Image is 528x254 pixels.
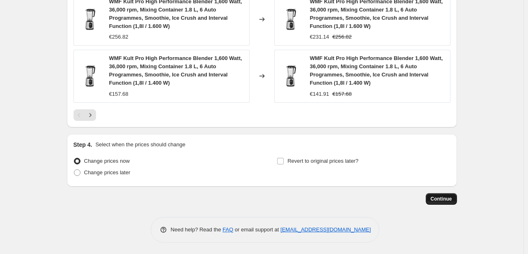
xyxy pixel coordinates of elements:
[333,33,352,41] strike: €256.82
[426,193,457,205] button: Continue
[78,64,103,88] img: 61tFu99mqdL_80x.jpg
[171,226,223,233] span: Need help? Read the
[333,90,352,98] strike: €157.68
[431,196,452,202] span: Continue
[73,109,96,121] nav: Pagination
[287,158,358,164] span: Revert to original prices later?
[109,33,129,41] div: €256.82
[280,226,371,233] a: [EMAIL_ADDRESS][DOMAIN_NAME]
[73,141,92,149] h2: Step 4.
[85,109,96,121] button: Next
[95,141,185,149] p: Select when the prices should change
[310,33,329,41] div: €231.14
[84,169,131,175] span: Change prices later
[279,7,303,32] img: 61tFu99mqdL_80x.jpg
[78,7,103,32] img: 61tFu99mqdL_80x.jpg
[279,64,303,88] img: 61tFu99mqdL_80x.jpg
[310,90,329,98] div: €141.91
[84,158,130,164] span: Change prices now
[310,55,443,86] span: WMF Kult Pro High Performance Blender 1,600 Watt, 36,000 rpm, Mixing Container 1.8 L, 6 Auto Prog...
[109,90,129,98] div: €157.68
[223,226,233,233] a: FAQ
[109,55,242,86] span: WMF Kult Pro High Performance Blender 1,600 Watt, 36,000 rpm, Mixing Container 1.8 L, 6 Auto Prog...
[233,226,280,233] span: or email support at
